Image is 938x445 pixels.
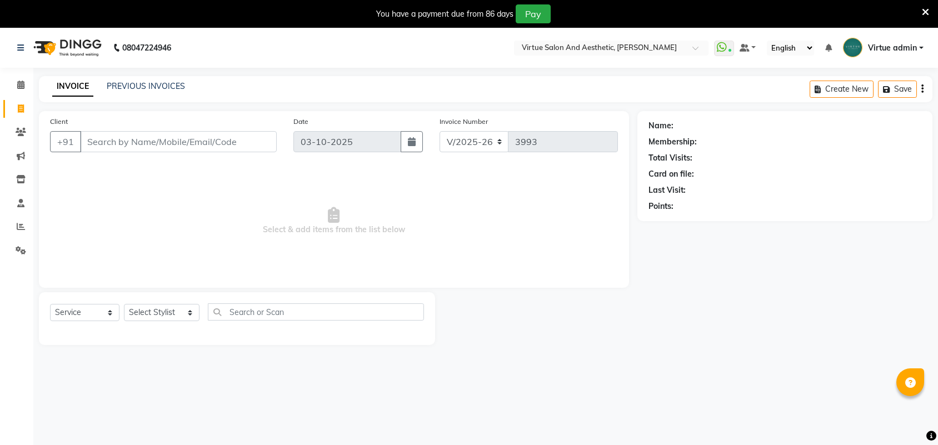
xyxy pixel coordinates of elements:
div: Last Visit: [648,184,686,196]
span: Virtue admin [868,42,917,54]
label: Invoice Number [440,117,488,127]
button: Save [878,81,917,98]
div: Name: [648,120,673,132]
span: Select & add items from the list below [50,166,618,277]
label: Date [293,117,308,127]
img: logo [28,32,104,63]
input: Search by Name/Mobile/Email/Code [80,131,277,152]
div: Points: [648,201,673,212]
button: Pay [516,4,551,23]
input: Search or Scan [208,303,424,321]
div: Membership: [648,136,697,148]
button: Create New [810,81,874,98]
a: PREVIOUS INVOICES [107,81,185,91]
div: Total Visits: [648,152,692,164]
b: 08047224946 [122,32,171,63]
div: You have a payment due from 86 days [376,8,513,20]
div: Card on file: [648,168,694,180]
a: INVOICE [52,77,93,97]
button: +91 [50,131,81,152]
label: Client [50,117,68,127]
img: Virtue admin [843,38,862,57]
